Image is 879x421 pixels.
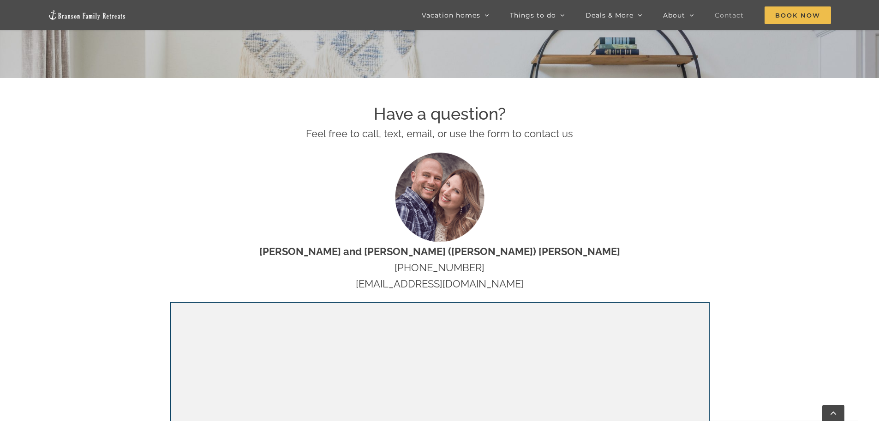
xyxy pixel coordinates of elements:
span: Contact [715,12,744,18]
h2: Have a question? [170,102,710,125]
img: Branson Family Retreats Logo [48,10,126,20]
span: Book Now [765,6,831,24]
img: Nat and Tyann (Marcink) Hammond [394,151,486,244]
p: Feel free to call, text, email, or use the form to contact us [170,126,710,142]
strong: [PERSON_NAME] and [PERSON_NAME] ([PERSON_NAME]) [PERSON_NAME] [259,245,620,257]
span: Things to do [510,12,556,18]
span: Vacation homes [422,12,480,18]
span: Deals & More [586,12,634,18]
span: About [663,12,685,18]
p: [PHONE_NUMBER] [EMAIL_ADDRESS][DOMAIN_NAME] [170,244,710,293]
